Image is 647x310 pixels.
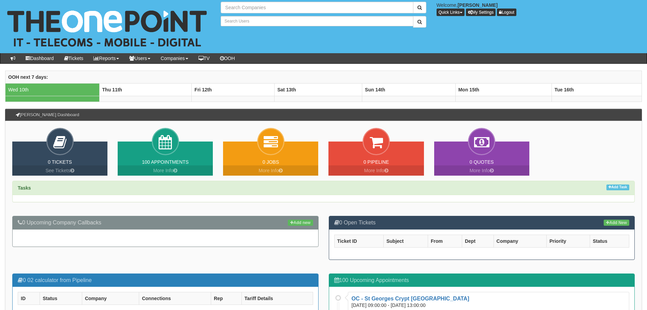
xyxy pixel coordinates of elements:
[462,235,494,247] th: Dept
[606,184,629,190] a: Add Task
[455,83,552,96] th: Mon 15th
[18,292,40,305] th: ID
[334,235,383,247] th: Ticket ID
[466,9,496,16] a: My Settings
[263,159,279,165] a: 0 Jobs
[221,16,413,26] input: Search Users
[428,235,462,247] th: From
[88,53,124,63] a: Reports
[20,53,59,63] a: Dashboard
[221,2,413,13] input: Search Companies
[431,2,647,16] div: Welcome,
[288,220,313,226] a: Add new
[497,9,516,16] a: Logout
[139,292,211,305] th: Connections
[334,277,630,283] h3: 100 Upcoming Appointments
[193,53,215,63] a: TV
[352,302,431,309] div: [DATE] 09:00:00 - [DATE] 13:00:00
[604,220,629,226] a: Add New
[82,292,139,305] th: Company
[124,53,156,63] a: Users
[434,165,529,176] a: More Info
[118,165,213,176] a: More Info
[223,165,318,176] a: More Info
[494,235,546,247] th: Company
[156,53,193,63] a: Companies
[18,220,313,226] h3: 0 Upcoming Company Callbacks
[470,159,494,165] a: 0 Quotes
[18,185,31,191] strong: Tasks
[99,83,192,96] th: Thu 11th
[40,292,82,305] th: Status
[48,159,72,165] a: 0 Tickets
[362,83,456,96] th: Sun 14th
[552,83,642,96] th: Tue 16th
[192,83,275,96] th: Fri 12th
[12,109,83,121] h3: [PERSON_NAME] Dashboard
[241,292,313,305] th: Tariff Details
[59,53,89,63] a: Tickets
[275,83,362,96] th: Sat 13th
[18,277,313,283] h3: 0 02 calculator from Pipeline
[142,159,189,165] a: 100 Appointments
[215,53,240,63] a: OOH
[12,165,107,176] a: See Tickets
[437,9,465,16] button: Quick Links
[458,2,498,8] b: [PERSON_NAME]
[590,235,629,247] th: Status
[364,159,389,165] a: 0 Pipeline
[5,71,642,83] th: OOH next 7 days:
[211,292,241,305] th: Rep
[546,235,590,247] th: Priority
[334,220,630,226] h3: 0 Open Tickets
[383,235,428,247] th: Subject
[5,83,100,96] td: Wed 10th
[352,296,469,301] a: OC - St Georges Crypt [GEOGRAPHIC_DATA]
[328,165,424,176] a: More Info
